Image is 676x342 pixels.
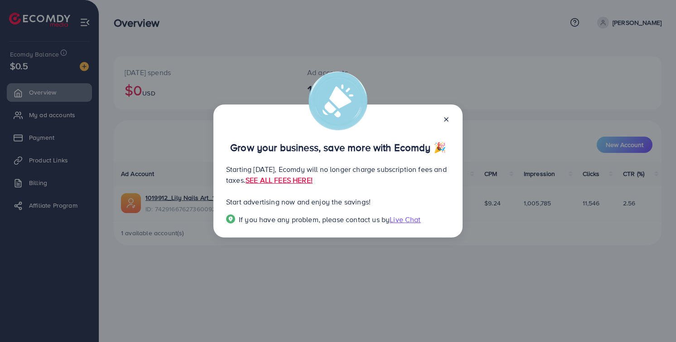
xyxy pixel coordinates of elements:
[309,71,367,130] img: alert
[226,142,450,153] p: Grow your business, save more with Ecomdy 🎉
[226,196,450,207] p: Start advertising now and enjoy the savings!
[390,214,420,224] span: Live Chat
[226,164,450,185] p: Starting [DATE], Ecomdy will no longer charge subscription fees and taxes.
[239,214,390,224] span: If you have any problem, please contact us by
[246,175,313,185] a: SEE ALL FEES HERE!
[226,214,235,223] img: Popup guide
[637,301,669,335] iframe: Chat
